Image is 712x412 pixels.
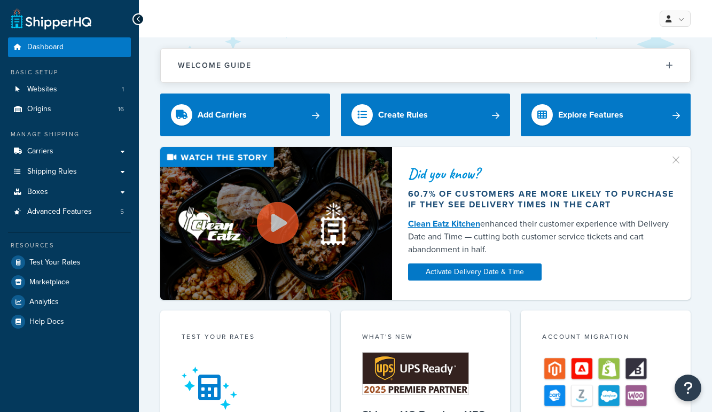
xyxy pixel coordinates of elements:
a: Clean Eatz Kitchen [408,217,480,230]
span: 1 [122,85,124,94]
div: Create Rules [378,107,428,122]
span: Test Your Rates [29,258,81,267]
span: Dashboard [27,43,64,52]
h2: Welcome Guide [178,61,252,69]
span: Help Docs [29,317,64,327]
button: Open Resource Center [675,375,701,401]
a: Dashboard [8,37,131,57]
a: Add Carriers [160,94,330,136]
li: Origins [8,99,131,119]
span: Shipping Rules [27,167,77,176]
span: 16 [118,105,124,114]
a: Boxes [8,182,131,202]
div: What's New [362,332,489,344]
div: Explore Features [558,107,623,122]
img: Video thumbnail [160,147,392,300]
div: Test your rates [182,332,309,344]
a: Websites1 [8,80,131,99]
a: Create Rules [341,94,511,136]
div: Basic Setup [8,68,131,77]
a: Explore Features [521,94,691,136]
div: Add Carriers [198,107,247,122]
span: Origins [27,105,51,114]
a: Carriers [8,142,131,161]
div: Account Migration [542,332,669,344]
span: Advanced Features [27,207,92,216]
a: Activate Delivery Date & Time [408,263,542,281]
div: Resources [8,241,131,250]
a: Marketplace [8,273,131,292]
a: Advanced Features5 [8,202,131,222]
a: Origins16 [8,99,131,119]
span: Marketplace [29,278,69,287]
a: Test Your Rates [8,253,131,272]
button: Welcome Guide [161,49,690,82]
div: 60.7% of customers are more likely to purchase if they see delivery times in the cart [408,189,675,210]
span: Websites [27,85,57,94]
a: Shipping Rules [8,162,131,182]
span: Boxes [27,188,48,197]
li: Websites [8,80,131,99]
span: Carriers [27,147,53,156]
span: 5 [120,207,124,216]
div: enhanced their customer experience with Delivery Date and Time — cutting both customer service ti... [408,217,675,256]
span: Analytics [29,298,59,307]
div: Manage Shipping [8,130,131,139]
li: Advanced Features [8,202,131,222]
a: Help Docs [8,312,131,331]
a: Analytics [8,292,131,312]
div: Did you know? [408,166,675,181]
